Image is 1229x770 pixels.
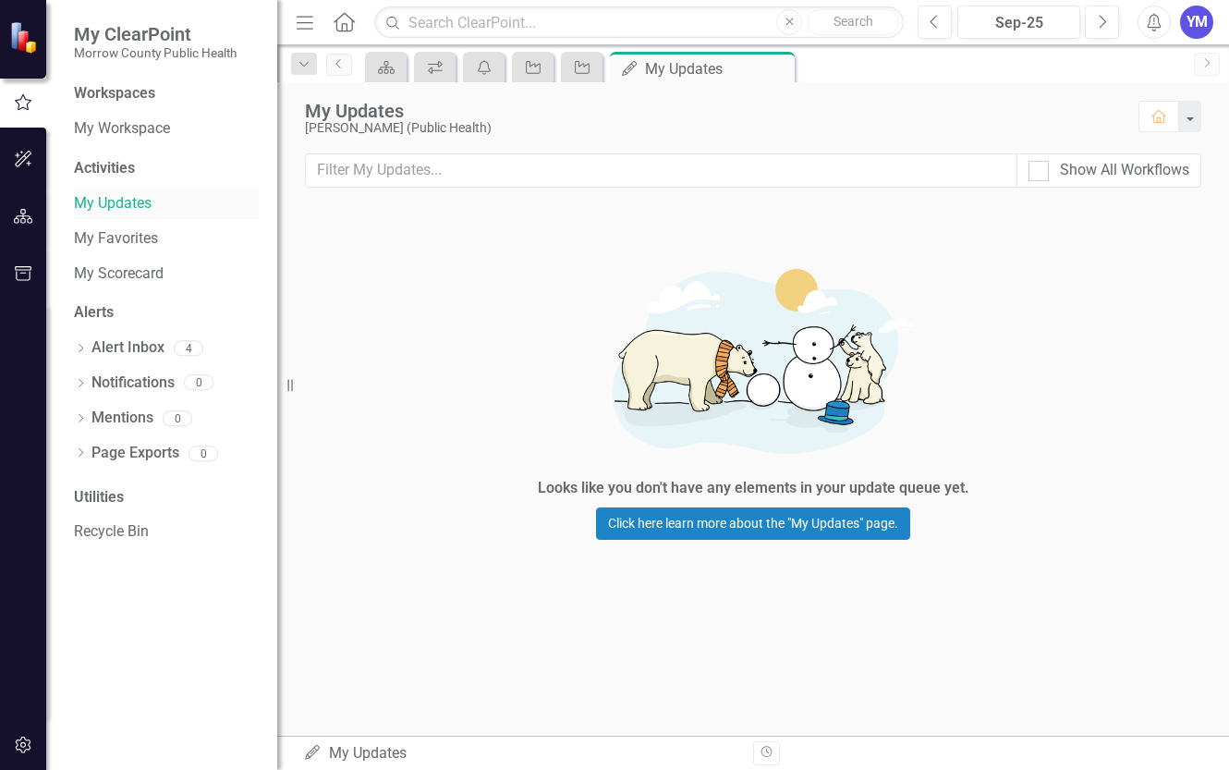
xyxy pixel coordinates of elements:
a: Click here learn more about the "My Updates" page. [596,507,910,540]
small: Morrow County Public Health [74,45,237,60]
div: 0 [184,375,213,391]
a: My Workspace [74,118,259,140]
img: Getting started [476,246,1030,472]
div: Show All Workflows [1060,160,1189,181]
a: Recycle Bin [74,521,259,543]
div: Utilities [74,487,259,508]
div: Workspaces [74,83,155,104]
a: Page Exports [91,443,179,464]
a: Alert Inbox [91,337,164,359]
div: My Updates [645,57,790,80]
div: My Updates [303,743,739,764]
a: Mentions [91,408,153,429]
div: 4 [174,340,203,356]
input: Search ClearPoint... [374,6,904,39]
a: My Favorites [74,228,259,250]
div: Activities [74,158,259,179]
a: My Scorecard [74,263,259,285]
div: 0 [163,410,192,426]
button: Search [807,9,899,35]
div: 0 [189,446,218,461]
button: Sep-25 [957,6,1080,39]
a: Notifications [91,373,175,394]
a: My Updates [74,193,259,214]
button: YM [1180,6,1213,39]
div: Alerts [74,302,259,324]
span: Search [834,14,873,29]
div: [PERSON_NAME] (Public Health) [305,121,1120,135]
div: My Updates [305,101,1120,121]
span: My ClearPoint [74,23,237,45]
div: Looks like you don't have any elements in your update queue yet. [538,478,969,499]
div: Sep-25 [964,12,1074,34]
img: ClearPoint Strategy [9,21,42,54]
input: Filter My Updates... [305,153,1017,188]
